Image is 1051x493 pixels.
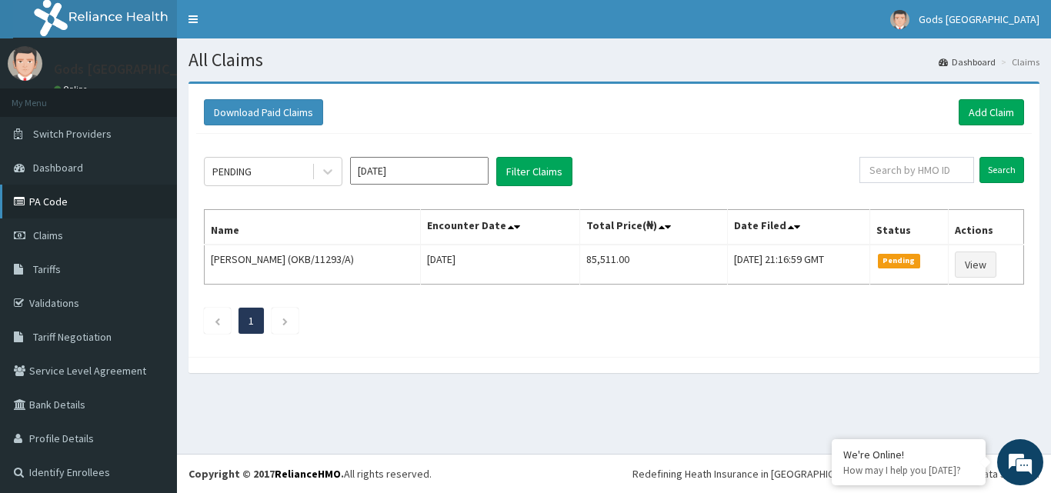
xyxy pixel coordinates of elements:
[214,314,221,328] a: Previous page
[205,245,421,285] td: [PERSON_NAME] (OKB/11293/A)
[189,467,344,481] strong: Copyright © 2017 .
[948,210,1023,245] th: Actions
[189,50,1039,70] h1: All Claims
[275,467,341,481] a: RelianceHMO
[204,99,323,125] button: Download Paid Claims
[249,314,254,328] a: Page 1 is your current page
[870,210,949,245] th: Status
[843,464,974,477] p: How may I help you today?
[54,62,214,76] p: Gods [GEOGRAPHIC_DATA]
[212,164,252,179] div: PENDING
[33,262,61,276] span: Tariffs
[727,210,869,245] th: Date Filed
[177,454,1051,493] footer: All rights reserved.
[33,330,112,344] span: Tariff Negotiation
[8,46,42,81] img: User Image
[997,55,1039,68] li: Claims
[33,228,63,242] span: Claims
[420,245,579,285] td: [DATE]
[205,210,421,245] th: Name
[979,157,1024,183] input: Search
[420,210,579,245] th: Encounter Date
[890,10,909,29] img: User Image
[579,210,727,245] th: Total Price(₦)
[496,157,572,186] button: Filter Claims
[843,448,974,461] div: We're Online!
[878,254,920,268] span: Pending
[33,127,112,141] span: Switch Providers
[859,157,974,183] input: Search by HMO ID
[579,245,727,285] td: 85,511.00
[959,99,1024,125] a: Add Claim
[282,314,289,328] a: Next page
[955,251,996,278] a: View
[939,55,996,68] a: Dashboard
[632,466,1039,481] div: Redefining Heath Insurance in [GEOGRAPHIC_DATA] using Telemedicine and Data Science!
[350,157,489,185] input: Select Month and Year
[727,245,869,285] td: [DATE] 21:16:59 GMT
[33,161,83,175] span: Dashboard
[919,12,1039,26] span: Gods [GEOGRAPHIC_DATA]
[54,84,91,95] a: Online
